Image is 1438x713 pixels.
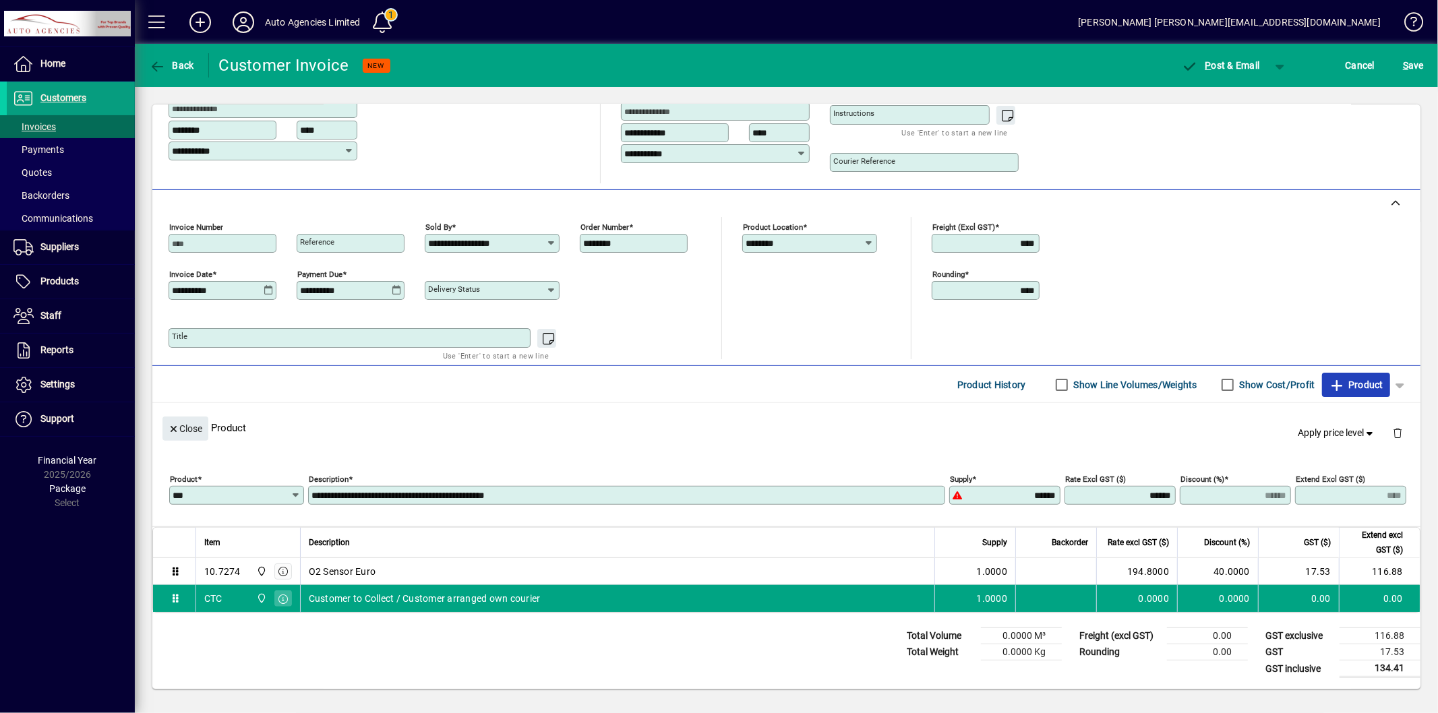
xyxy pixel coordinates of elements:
[1177,585,1258,612] td: 0.0000
[1293,421,1382,445] button: Apply price level
[1342,53,1379,77] button: Cancel
[580,222,629,232] mat-label: Order number
[253,564,268,579] span: Rangiora
[7,207,135,230] a: Communications
[1078,11,1381,33] div: [PERSON_NAME] [PERSON_NAME][EMAIL_ADDRESS][DOMAIN_NAME]
[368,61,385,70] span: NEW
[1259,644,1340,660] td: GST
[1167,644,1248,660] td: 0.00
[1073,644,1167,660] td: Rounding
[1259,628,1340,644] td: GST exclusive
[1339,558,1420,585] td: 116.88
[7,138,135,161] a: Payments
[7,47,135,81] a: Home
[1296,474,1365,484] mat-label: Extend excl GST ($)
[159,422,212,434] app-page-header-button: Close
[7,334,135,367] a: Reports
[297,270,342,279] mat-label: Payment due
[13,167,52,178] span: Quotes
[152,403,1420,452] div: Product
[443,348,549,363] mat-hint: Use 'Enter' to start a new line
[428,284,480,294] mat-label: Delivery status
[1258,585,1339,612] td: 0.00
[40,241,79,252] span: Suppliers
[1298,426,1377,440] span: Apply price level
[170,474,198,484] mat-label: Product
[1073,628,1167,644] td: Freight (excl GST)
[40,344,73,355] span: Reports
[900,644,981,660] td: Total Weight
[172,332,187,341] mat-label: Title
[1403,55,1424,76] span: ave
[1304,535,1331,550] span: GST ($)
[1329,374,1383,396] span: Product
[932,270,965,279] mat-label: Rounding
[1394,3,1421,46] a: Knowledge Base
[219,55,349,76] div: Customer Invoice
[977,565,1008,578] span: 1.0000
[981,628,1062,644] td: 0.0000 M³
[7,265,135,299] a: Products
[833,156,895,166] mat-label: Courier Reference
[1381,416,1414,449] button: Delete
[149,60,194,71] span: Back
[309,592,541,605] span: Customer to Collect / Customer arranged own courier
[40,413,74,424] span: Support
[1322,373,1390,397] button: Product
[902,125,1008,140] mat-hint: Use 'Enter' to start a new line
[1177,558,1258,585] td: 40.0000
[13,121,56,132] span: Invoices
[982,535,1007,550] span: Supply
[13,190,69,201] span: Backorders
[1205,60,1211,71] span: P
[169,222,223,232] mat-label: Invoice number
[40,310,61,321] span: Staff
[7,115,135,138] a: Invoices
[309,474,349,484] mat-label: Description
[1108,535,1169,550] span: Rate excl GST ($)
[300,237,334,247] mat-label: Reference
[309,535,350,550] span: Description
[1340,660,1420,677] td: 134.41
[1346,55,1375,76] span: Cancel
[1340,644,1420,660] td: 17.53
[1175,53,1267,77] button: Post & Email
[13,213,93,224] span: Communications
[1237,378,1315,392] label: Show Cost/Profit
[1105,592,1169,605] div: 0.0000
[1348,528,1403,557] span: Extend excl GST ($)
[40,92,86,103] span: Customers
[40,276,79,286] span: Products
[952,373,1031,397] button: Product History
[1400,53,1427,77] button: Save
[7,230,135,264] a: Suppliers
[7,161,135,184] a: Quotes
[1381,427,1414,439] app-page-header-button: Delete
[1258,558,1339,585] td: 17.53
[950,474,972,484] mat-label: Supply
[40,58,65,69] span: Home
[1339,585,1420,612] td: 0.00
[222,10,265,34] button: Profile
[13,144,64,155] span: Payments
[932,222,995,232] mat-label: Freight (excl GST)
[204,535,220,550] span: Item
[1182,60,1260,71] span: ost & Email
[1403,60,1408,71] span: S
[265,11,361,33] div: Auto Agencies Limited
[1180,474,1224,484] mat-label: Discount (%)
[900,628,981,644] td: Total Volume
[977,592,1008,605] span: 1.0000
[135,53,209,77] app-page-header-button: Back
[1204,535,1250,550] span: Discount (%)
[981,644,1062,660] td: 0.0000 Kg
[7,368,135,402] a: Settings
[1167,628,1248,644] td: 0.00
[309,565,376,578] span: O2 Sensor Euro
[162,416,208,441] button: Close
[146,53,198,77] button: Back
[7,184,135,207] a: Backorders
[38,455,97,466] span: Financial Year
[1071,378,1197,392] label: Show Line Volumes/Weights
[1340,628,1420,644] td: 116.88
